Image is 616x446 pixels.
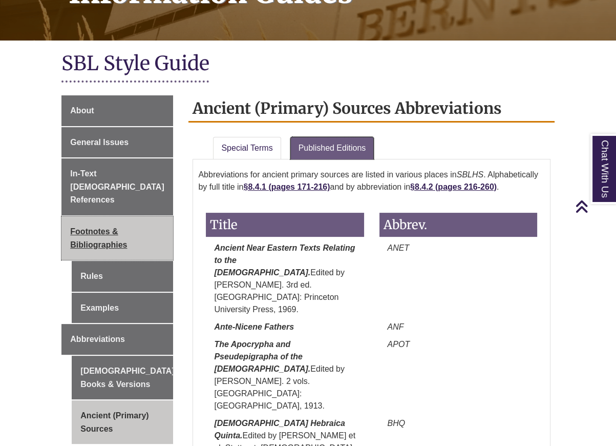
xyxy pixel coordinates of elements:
a: §8.4.1 (pages 171-216) [243,183,330,191]
h1: SBL Style Guide [61,51,554,78]
a: Published Editions [290,137,374,159]
em: BHQ [388,419,406,428]
span: Abbreviations [70,335,125,343]
span: In-Text [DEMOGRAPHIC_DATA] References [70,169,164,204]
a: [DEMOGRAPHIC_DATA] Books & Versions [72,356,173,399]
em: Ante-Nicene Fathers [214,322,294,331]
a: General Issues [61,127,173,158]
span: Footnotes & Bibliographies [70,227,127,249]
em: Ancient Near Eastern Texts Relating to the [DEMOGRAPHIC_DATA]. [214,244,355,277]
p: Edited by [PERSON_NAME]. 2 vols. [GEOGRAPHIC_DATA]: [GEOGRAPHIC_DATA], 1913. [206,338,364,412]
a: In-Text [DEMOGRAPHIC_DATA] References [61,158,173,215]
h2: Ancient (Primary) Sources Abbreviations [188,95,554,123]
h3: Title [206,213,364,237]
em: ANF [388,322,404,331]
a: Ancient (Primary) Sources [72,400,173,444]
em: [DEMOGRAPHIC_DATA] Hebraica Quinta. [214,419,345,440]
h3: Abbrev. [379,213,537,237]
em: ANET [388,244,410,252]
a: Examples [72,293,173,323]
p: Edited by [PERSON_NAME]. 3rd ed. [GEOGRAPHIC_DATA]: Princeton University Press, 1969. [206,242,364,316]
span: About [70,106,94,115]
em: APOT [388,340,410,349]
a: Back to Top [575,199,613,213]
a: Footnotes & Bibliographies [61,216,173,260]
em: The Apocrypha and Pseudepigrapha of the [DEMOGRAPHIC_DATA]. [214,340,310,373]
a: Special Terms [213,137,281,159]
a: About [61,95,173,126]
p: Abbreviations for ancient primary sources are listed in various places in . Alphabetically by ful... [198,165,544,197]
span: General Issues [70,138,129,147]
a: §8.4.2 (pages 216-260) [410,183,497,191]
a: Rules [72,261,173,292]
a: Abbreviations [61,324,173,355]
em: SBLHS [457,170,483,179]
